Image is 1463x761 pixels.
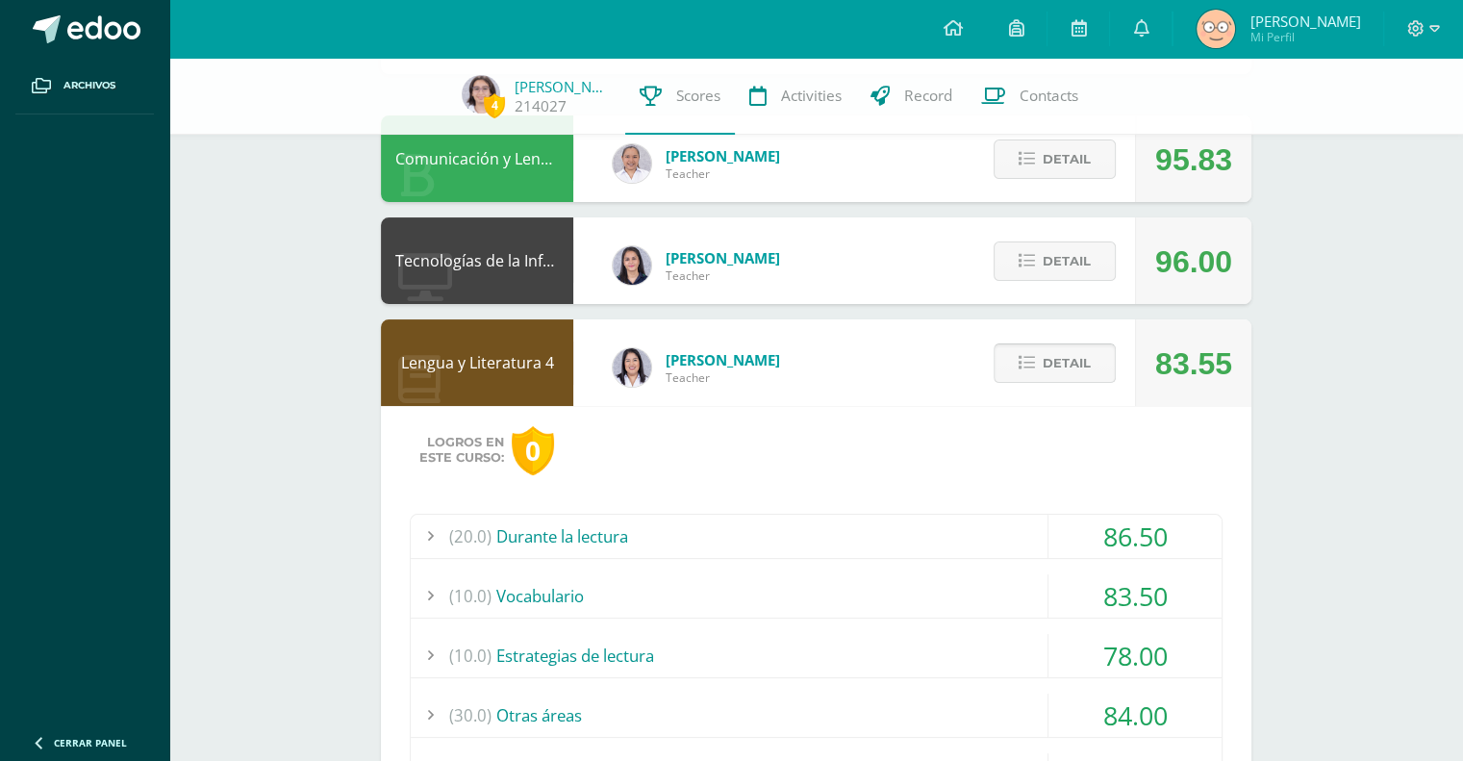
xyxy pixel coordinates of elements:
div: Tecnologías de la Información y la Comunicación 4 [381,217,573,304]
div: 83.50 [1048,574,1222,618]
span: Record [904,86,952,106]
span: (10.0) [449,574,492,618]
button: Detail [994,343,1116,383]
span: Teacher [666,369,780,386]
div: 96.00 [1155,218,1232,305]
a: [PERSON_NAME] [515,77,611,96]
div: Estrategias de lectura [411,634,1222,677]
span: Contacts [1020,86,1078,106]
span: Detail [1043,141,1091,177]
a: 214027 [515,96,567,116]
span: Logros en este curso: [419,435,504,466]
span: Archivos [63,78,115,93]
a: Record [856,58,967,135]
div: 0 [512,426,554,475]
div: Vocabulario [411,574,1222,618]
img: d9c7b72a65e1800de1590e9465332ea1.png [1197,10,1235,48]
img: dbcf09110664cdb6f63fe058abfafc14.png [613,246,651,285]
span: [PERSON_NAME] [666,248,780,267]
div: Comunicación y Lenguaje L3 Inglés 4 [381,115,573,202]
span: (30.0) [449,694,492,737]
span: Teacher [666,267,780,284]
span: Scores [676,86,720,106]
a: Archivos [15,58,154,114]
span: (10.0) [449,634,492,677]
span: Detail [1043,243,1091,279]
span: [PERSON_NAME] [666,146,780,165]
span: [PERSON_NAME] [666,350,780,369]
div: 84.00 [1048,694,1222,737]
div: 83.55 [1155,320,1232,407]
button: Detail [994,140,1116,179]
a: Scores [625,58,735,135]
img: fd1196377973db38ffd7ffd912a4bf7e.png [613,348,651,387]
span: 4 [484,93,505,117]
div: Otras áreas [411,694,1222,737]
a: Contacts [967,58,1093,135]
span: Activities [781,86,842,106]
button: Detail [994,241,1116,281]
div: 95.83 [1155,116,1232,203]
a: Activities [735,58,856,135]
div: 86.50 [1048,515,1222,558]
span: Teacher [666,165,780,182]
div: 78.00 [1048,634,1222,677]
img: 04fbc0eeb5f5f8cf55eb7ff53337e28b.png [613,144,651,183]
span: (20.0) [449,515,492,558]
span: Mi Perfil [1249,29,1360,45]
span: Detail [1043,345,1091,381]
span: Cerrar panel [54,736,127,749]
img: 372ebae3c718c81d39b48c56e3aaf3f2.png [462,75,500,114]
span: [PERSON_NAME] [1249,12,1360,31]
div: Lengua y Literatura 4 [381,319,573,406]
div: Durante la lectura [411,515,1222,558]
